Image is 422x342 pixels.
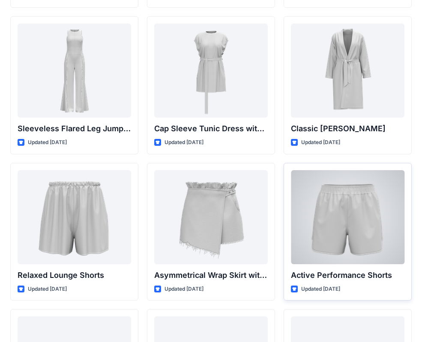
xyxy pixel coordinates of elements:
a: Asymmetrical Wrap Skirt with Ruffle Waist [154,170,268,264]
p: Updated [DATE] [165,285,204,294]
p: Cap Sleeve Tunic Dress with Belt [154,123,268,135]
a: Relaxed Lounge Shorts [18,170,131,264]
p: Asymmetrical Wrap Skirt with Ruffle Waist [154,269,268,281]
p: Updated [DATE] [301,138,340,147]
p: Updated [DATE] [28,285,67,294]
a: Cap Sleeve Tunic Dress with Belt [154,24,268,118]
p: Sleeveless Flared Leg Jumpsuit [18,123,131,135]
p: Active Performance Shorts [291,269,404,281]
a: Sleeveless Flared Leg Jumpsuit [18,24,131,118]
a: Classic Terry Robe [291,24,404,118]
p: Updated [DATE] [28,138,67,147]
p: Updated [DATE] [165,138,204,147]
p: Updated [DATE] [301,285,340,294]
p: Relaxed Lounge Shorts [18,269,131,281]
p: Classic [PERSON_NAME] [291,123,404,135]
a: Active Performance Shorts [291,170,404,264]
